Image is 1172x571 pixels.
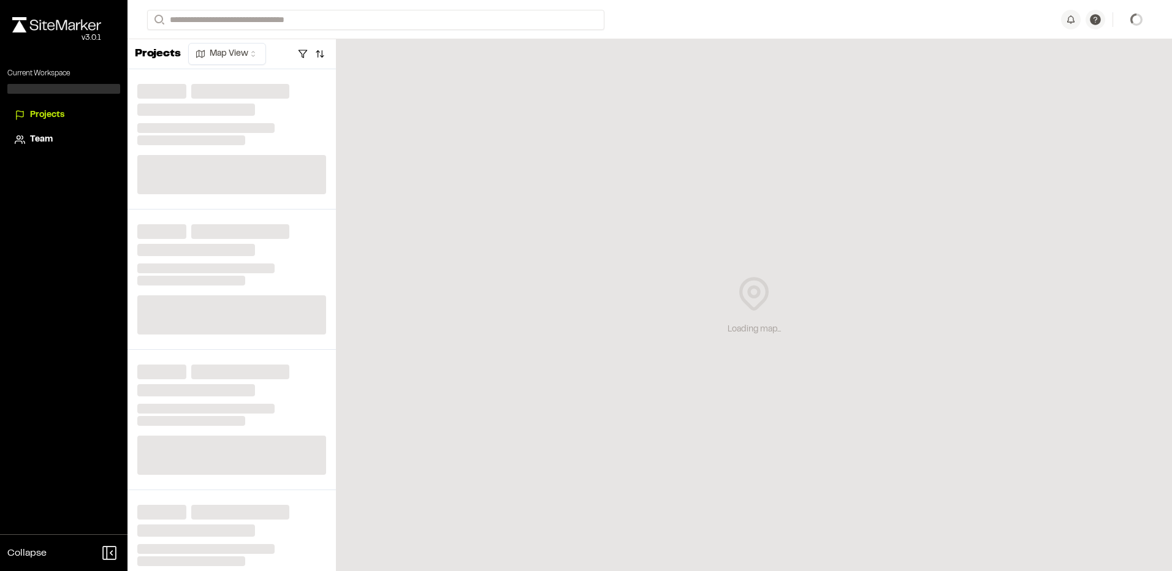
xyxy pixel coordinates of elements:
[30,133,53,146] span: Team
[12,32,101,43] div: Oh geez...please don't...
[15,133,113,146] a: Team
[135,46,181,62] p: Projects
[12,17,101,32] img: rebrand.png
[15,108,113,122] a: Projects
[7,546,47,561] span: Collapse
[728,323,781,336] div: Loading map...
[30,108,64,122] span: Projects
[147,10,169,30] button: Search
[7,68,120,79] p: Current Workspace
